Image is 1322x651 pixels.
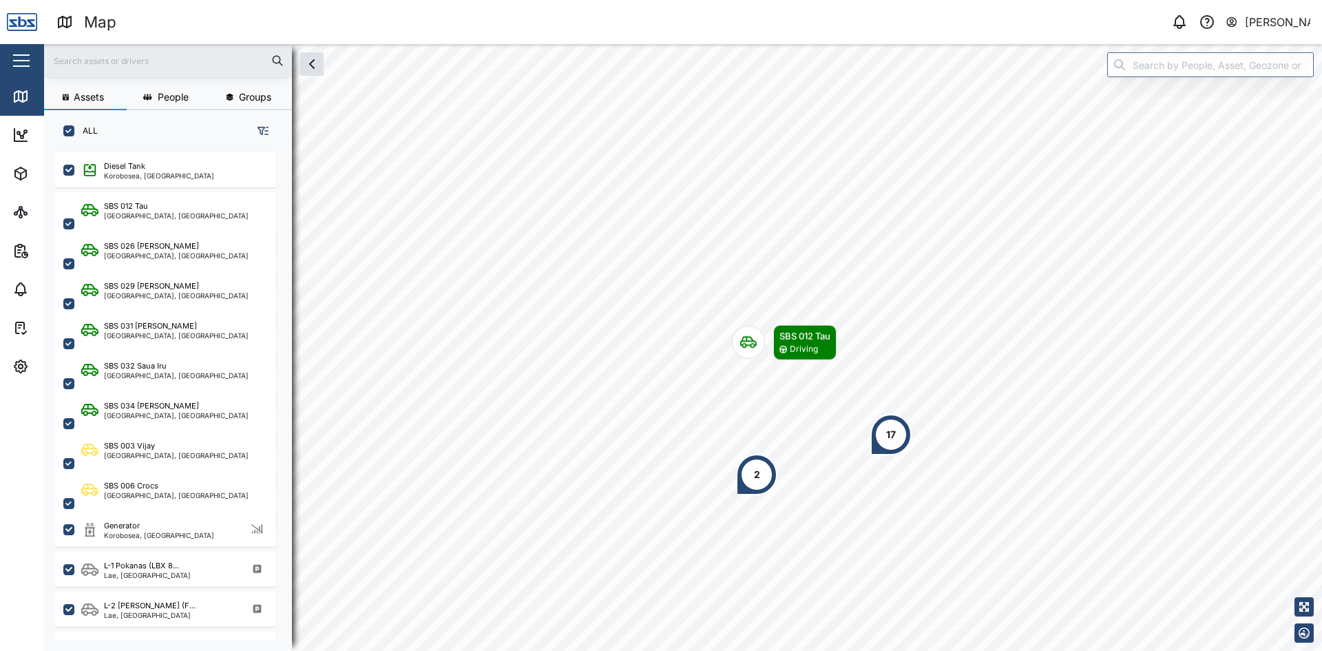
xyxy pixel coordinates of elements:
input: Search by People, Asset, Geozone or Place [1107,52,1314,77]
div: Alarms [36,282,78,297]
div: Map marker [732,325,837,360]
div: Driving [790,343,818,356]
canvas: Map [44,44,1322,651]
div: Map [36,89,67,104]
div: Map marker [870,414,912,455]
div: [GEOGRAPHIC_DATA], [GEOGRAPHIC_DATA] [104,332,249,339]
span: People [158,92,189,102]
div: SBS 031 [PERSON_NAME] [104,320,197,332]
div: SBS 012 Tau [779,329,830,343]
span: Groups [239,92,271,102]
div: [GEOGRAPHIC_DATA], [GEOGRAPHIC_DATA] [104,452,249,459]
div: [GEOGRAPHIC_DATA], [GEOGRAPHIC_DATA] [104,212,249,219]
div: SBS 029 [PERSON_NAME] [104,280,199,292]
div: 2 [754,467,760,482]
div: SBS 012 Tau [104,200,148,212]
div: SBS 003 Vijay [104,440,155,452]
div: SBS 032 Saua Iru [104,360,167,372]
div: Lae, [GEOGRAPHIC_DATA] [104,572,191,579]
div: Settings [36,359,85,374]
img: Main Logo [7,7,37,37]
div: Lae, [GEOGRAPHIC_DATA] [104,612,196,619]
div: Assets [36,166,78,181]
div: [PERSON_NAME] [1245,14,1311,31]
div: [GEOGRAPHIC_DATA], [GEOGRAPHIC_DATA] [104,372,249,379]
div: [GEOGRAPHIC_DATA], [GEOGRAPHIC_DATA] [104,292,249,299]
input: Search assets or drivers [52,50,284,71]
div: Map marker [736,454,777,495]
div: Diesel Tank [104,161,145,172]
div: Dashboard [36,127,98,143]
div: SBS 006 Crocs [104,480,158,492]
div: SBS 034 [PERSON_NAME] [104,400,199,412]
div: Sites [36,205,69,220]
div: Tasks [36,320,74,335]
div: Map [84,10,116,34]
div: SBS 026 [PERSON_NAME] [104,240,199,252]
div: [GEOGRAPHIC_DATA], [GEOGRAPHIC_DATA] [104,412,249,419]
label: ALL [74,125,98,136]
div: [GEOGRAPHIC_DATA], [GEOGRAPHIC_DATA] [104,252,249,259]
div: Korobosea, [GEOGRAPHIC_DATA] [104,532,214,539]
div: grid [55,147,291,640]
span: Assets [74,92,104,102]
div: Generator [104,520,140,532]
div: 17 [886,427,896,442]
div: [GEOGRAPHIC_DATA], [GEOGRAPHIC_DATA] [104,492,249,499]
div: L-1 Pokanas (LBX 8... [104,560,179,572]
button: [PERSON_NAME] [1225,12,1311,32]
div: Reports [36,243,83,258]
div: L-2 [PERSON_NAME] (F... [104,600,196,612]
div: Korobosea, [GEOGRAPHIC_DATA] [104,172,214,179]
